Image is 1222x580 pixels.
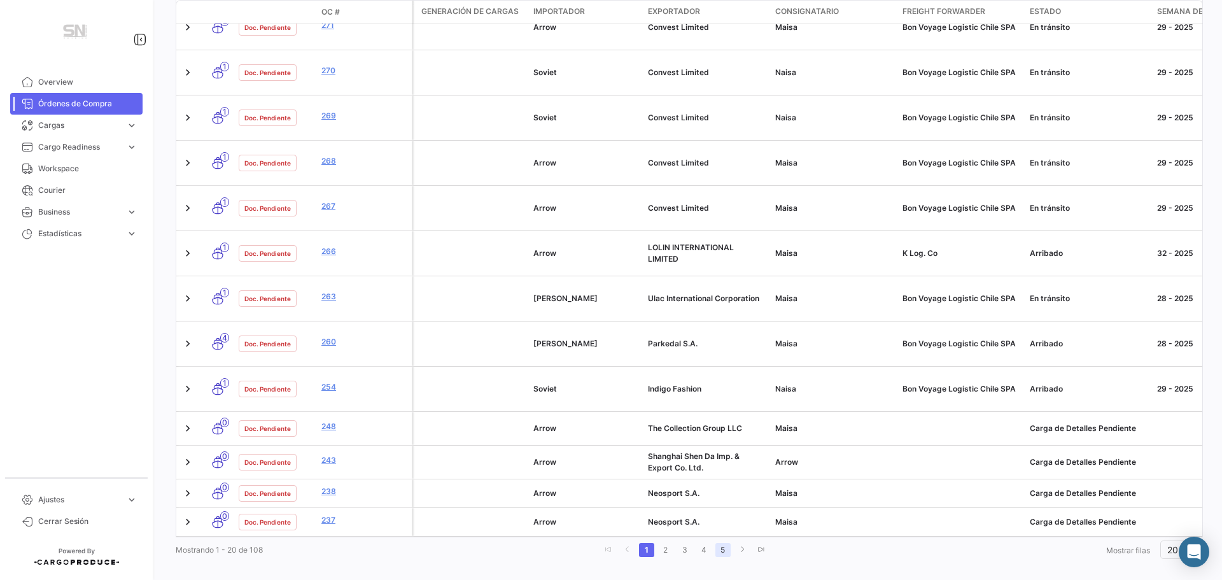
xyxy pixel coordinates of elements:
[220,107,229,117] span: 1
[10,158,143,180] a: Workspace
[38,185,137,196] span: Courier
[181,111,194,124] a: Expand/Collapse Row
[902,384,1016,393] span: Bon Voyage Logistic Chile SPA
[38,120,121,131] span: Cargas
[321,336,407,348] a: 260
[126,228,137,239] span: expand_more
[321,201,407,212] a: 267
[38,516,137,527] span: Cerrar Sesión
[1030,338,1147,350] div: Arribado
[533,517,556,527] span: Arrow
[220,243,229,252] span: 1
[620,543,635,557] a: go to previous page
[220,378,229,388] span: 1
[775,6,839,17] span: Consignatario
[1030,248,1147,259] div: Arribado
[220,152,229,162] span: 1
[533,22,556,32] span: Arrow
[1030,67,1147,78] div: En tránsito
[181,66,194,79] a: Expand/Collapse Row
[181,202,194,215] a: Expand/Collapse Row
[181,422,194,435] a: Expand/Collapse Row
[244,67,291,78] span: Doc. Pendiente
[321,20,407,31] a: 271
[528,1,643,24] datatable-header-cell: Importador
[321,514,407,526] a: 237
[775,248,797,258] span: Maisa
[533,113,557,122] span: Soviet
[533,457,556,467] span: Arrow
[38,141,121,153] span: Cargo Readiness
[244,339,291,349] span: Doc. Pendiente
[321,110,407,122] a: 269
[126,494,137,506] span: expand_more
[421,6,519,17] span: Generación de cargas
[321,246,407,257] a: 266
[1025,1,1152,24] datatable-header-cell: Estado
[181,456,194,469] a: Expand/Collapse Row
[696,543,712,557] a: 4
[321,291,407,302] a: 263
[220,418,229,427] span: 0
[1030,112,1147,124] div: En tránsito
[643,1,770,24] datatable-header-cell: Exportador
[244,488,291,499] span: Doc. Pendiente
[10,93,143,115] a: Órdenes de Compra
[648,451,740,472] span: Shanghai Shen Da Imp. & Export Co. Ltd.
[533,488,556,498] span: Arrow
[775,158,797,167] span: Maisa
[244,248,291,258] span: Doc. Pendiente
[639,543,654,557] a: 1
[1030,293,1147,304] div: En tránsito
[648,488,699,498] span: Neosport S.A.
[648,243,734,264] span: LOLIN INTERNATIONAL LIMITED
[533,294,598,303] span: Van Heusen
[244,113,291,123] span: Doc. Pendiente
[181,247,194,260] a: Expand/Collapse Row
[533,6,585,17] span: Importador
[202,7,234,17] datatable-header-cell: Modo de Transporte
[734,543,750,557] a: go to next page
[220,288,229,297] span: 1
[775,423,797,433] span: Maisa
[648,339,698,348] span: Parkedal S.A.
[1179,537,1209,567] div: Abrir Intercom Messenger
[902,248,938,258] span: K Log. Co
[775,203,797,213] span: Maisa
[220,511,229,521] span: 0
[1030,516,1147,528] div: Carga de Detalles Pendiente
[658,543,673,557] a: 2
[1030,456,1147,468] div: Carga de Detalles Pendiente
[321,6,340,18] span: OC #
[181,487,194,500] a: Expand/Collapse Row
[656,539,675,561] li: page 2
[181,292,194,305] a: Expand/Collapse Row
[10,180,143,201] a: Courier
[775,457,798,467] span: Arrow
[648,22,709,32] span: Convest Limited
[902,339,1016,348] span: Bon Voyage Logistic Chile SPA
[648,384,701,393] span: Indigo Fashion
[775,384,796,393] span: Naisa
[220,451,229,461] span: 0
[533,339,598,348] span: Van Heusen
[1030,6,1061,17] span: Estado
[533,384,557,393] span: Soviet
[244,457,291,467] span: Doc. Pendiente
[181,383,194,395] a: Expand/Collapse Row
[244,517,291,527] span: Doc. Pendiente
[775,294,797,303] span: Maisa
[1030,423,1147,434] div: Carga de Detalles Pendiente
[126,120,137,131] span: expand_more
[38,98,137,110] span: Órdenes de Compra
[1030,202,1147,214] div: En tránsito
[38,206,121,218] span: Business
[902,22,1016,32] span: Bon Voyage Logistic Chile SPA
[244,384,291,394] span: Doc. Pendiente
[321,421,407,432] a: 248
[321,455,407,466] a: 243
[648,6,700,17] span: Exportador
[775,339,797,348] span: Maisa
[316,1,412,23] datatable-header-cell: OC #
[902,113,1016,122] span: Bon Voyage Logistic Chile SPA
